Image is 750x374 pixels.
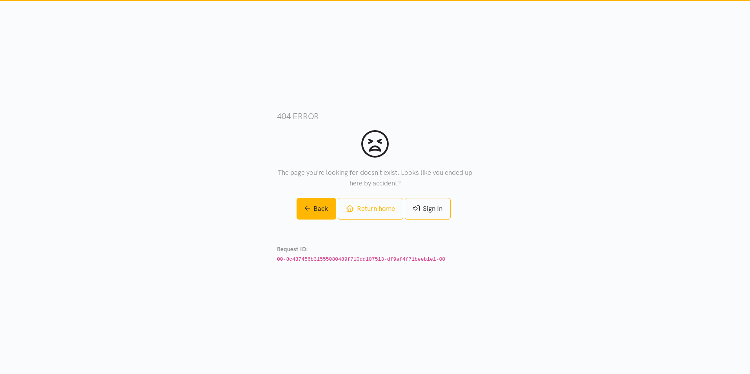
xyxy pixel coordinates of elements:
a: Return home [338,198,403,220]
a: Back [297,198,337,220]
code: 00-8c437456b31555080489f710dd107513-df9af4f71beeb1e1-00 [277,256,445,262]
strong: Request ID: [277,246,308,253]
h3: 404 error [277,111,473,122]
a: Sign In [405,198,451,220]
p: The page you're looking for doesn't exist. Looks like you ended up here by accident? [277,167,473,189]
